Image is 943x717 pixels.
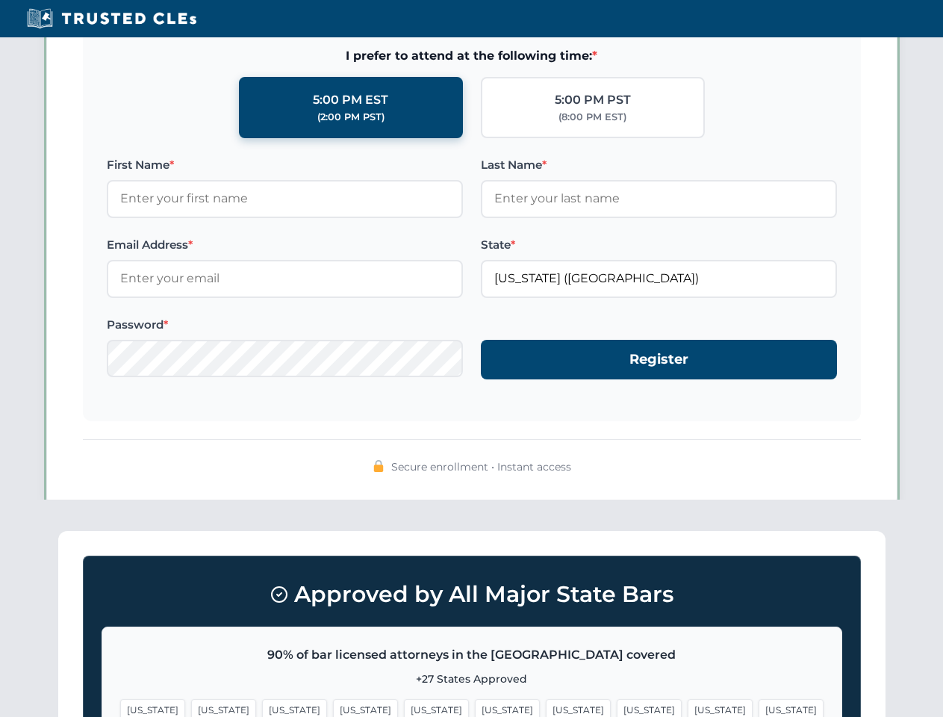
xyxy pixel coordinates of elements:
[481,236,837,254] label: State
[107,260,463,297] input: Enter your email
[481,180,837,217] input: Enter your last name
[107,180,463,217] input: Enter your first name
[22,7,201,30] img: Trusted CLEs
[107,156,463,174] label: First Name
[481,340,837,379] button: Register
[481,156,837,174] label: Last Name
[558,110,626,125] div: (8:00 PM EST)
[107,316,463,334] label: Password
[481,260,837,297] input: Florida (FL)
[107,236,463,254] label: Email Address
[317,110,385,125] div: (2:00 PM PST)
[102,574,842,615] h3: Approved by All Major State Bars
[555,90,631,110] div: 5:00 PM PST
[107,46,837,66] span: I prefer to attend at the following time:
[373,460,385,472] img: 🔒
[313,90,388,110] div: 5:00 PM EST
[391,459,571,475] span: Secure enrollment • Instant access
[120,671,824,687] p: +27 States Approved
[120,645,824,665] p: 90% of bar licensed attorneys in the [GEOGRAPHIC_DATA] covered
